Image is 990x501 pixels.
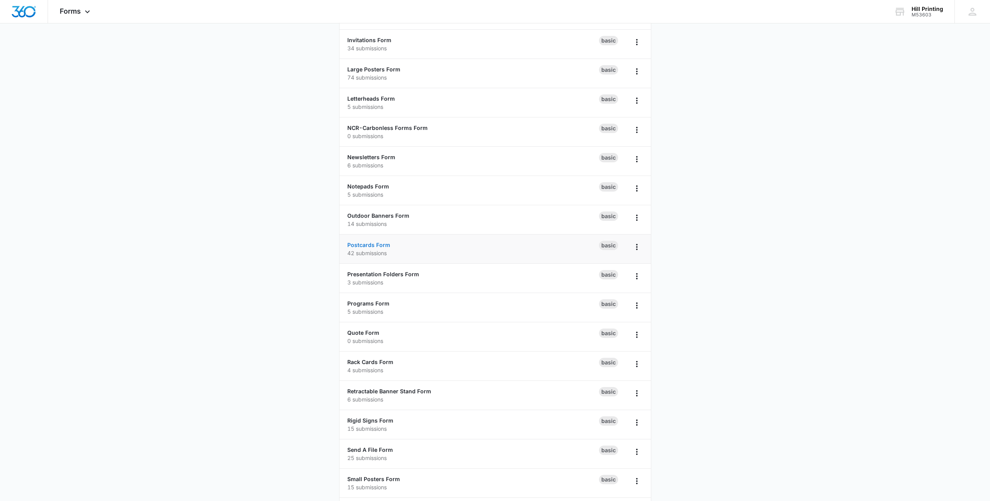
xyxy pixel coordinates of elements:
[599,446,618,455] div: Basic
[631,446,643,458] button: Overflow Menu
[912,12,943,18] div: account id
[599,182,618,192] div: Basic
[347,95,395,102] a: Letterheads Form
[347,454,599,462] p: 25 submissions
[599,270,618,279] div: Basic
[631,65,643,78] button: Overflow Menu
[347,425,599,433] p: 15 submissions
[347,300,389,307] a: Programs Form
[347,249,599,257] p: 42 submissions
[912,6,943,12] div: account name
[631,124,643,136] button: Overflow Menu
[347,190,599,199] p: 5 submissions
[347,212,409,219] a: Outdoor Banners Form
[60,7,81,15] span: Forms
[631,358,643,370] button: Overflow Menu
[631,387,643,400] button: Overflow Menu
[631,416,643,429] button: Overflow Menu
[347,417,393,424] a: Rigid Signs Form
[599,329,618,338] div: Basic
[347,388,431,394] a: Retractable Banner Stand Form
[599,416,618,426] div: Basic
[599,358,618,367] div: Basic
[599,387,618,396] div: Basic
[347,37,391,43] a: Invitations Form
[347,271,419,277] a: Presentation Folders Form
[347,483,599,491] p: 15 submissions
[599,211,618,221] div: Basic
[347,359,393,365] a: Rack Cards Form
[631,153,643,165] button: Overflow Menu
[599,299,618,309] div: Basic
[347,242,390,248] a: Postcards Form
[347,329,379,336] a: Quote Form
[631,299,643,312] button: Overflow Menu
[599,153,618,162] div: Basic
[347,44,599,52] p: 34 submissions
[347,278,599,286] p: 3 submissions
[599,241,618,250] div: Basic
[599,36,618,45] div: Basic
[631,270,643,282] button: Overflow Menu
[347,124,428,131] a: NCR-Carbonless Forms Form
[347,366,599,374] p: 4 submissions
[599,475,618,484] div: Basic
[631,211,643,224] button: Overflow Menu
[347,73,599,82] p: 74 submissions
[347,337,599,345] p: 0 submissions
[599,124,618,133] div: Basic
[631,182,643,195] button: Overflow Menu
[347,476,400,482] a: Small Posters Form
[347,103,599,111] p: 5 submissions
[599,94,618,104] div: Basic
[347,220,599,228] p: 14 submissions
[347,132,599,140] p: 0 submissions
[347,307,599,316] p: 5 submissions
[347,66,400,73] a: Large Posters Form
[347,446,393,453] a: Send A File Form
[631,36,643,48] button: Overflow Menu
[631,329,643,341] button: Overflow Menu
[347,154,395,160] a: Newsletters Form
[631,475,643,487] button: Overflow Menu
[631,94,643,107] button: Overflow Menu
[347,395,599,403] p: 6 submissions
[631,241,643,253] button: Overflow Menu
[599,65,618,75] div: Basic
[347,183,389,190] a: Notepads Form
[347,161,599,169] p: 6 submissions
